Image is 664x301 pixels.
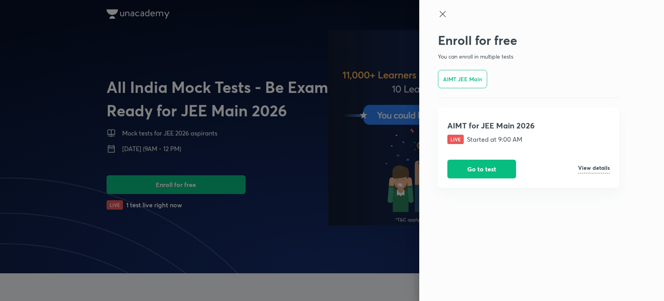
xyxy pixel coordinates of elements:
h2: Enroll for free [438,33,619,48]
span: LIVE [447,135,464,144]
button: Go to test [447,160,516,178]
h6: AIMT JEE Main [443,75,482,83]
h6: View details [578,165,610,173]
h4: AIMT for JEE Main 2026 [447,120,610,132]
p: You can enroll in multiple tests [438,52,619,61]
p: Started at 9:00 AM [467,135,524,150]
